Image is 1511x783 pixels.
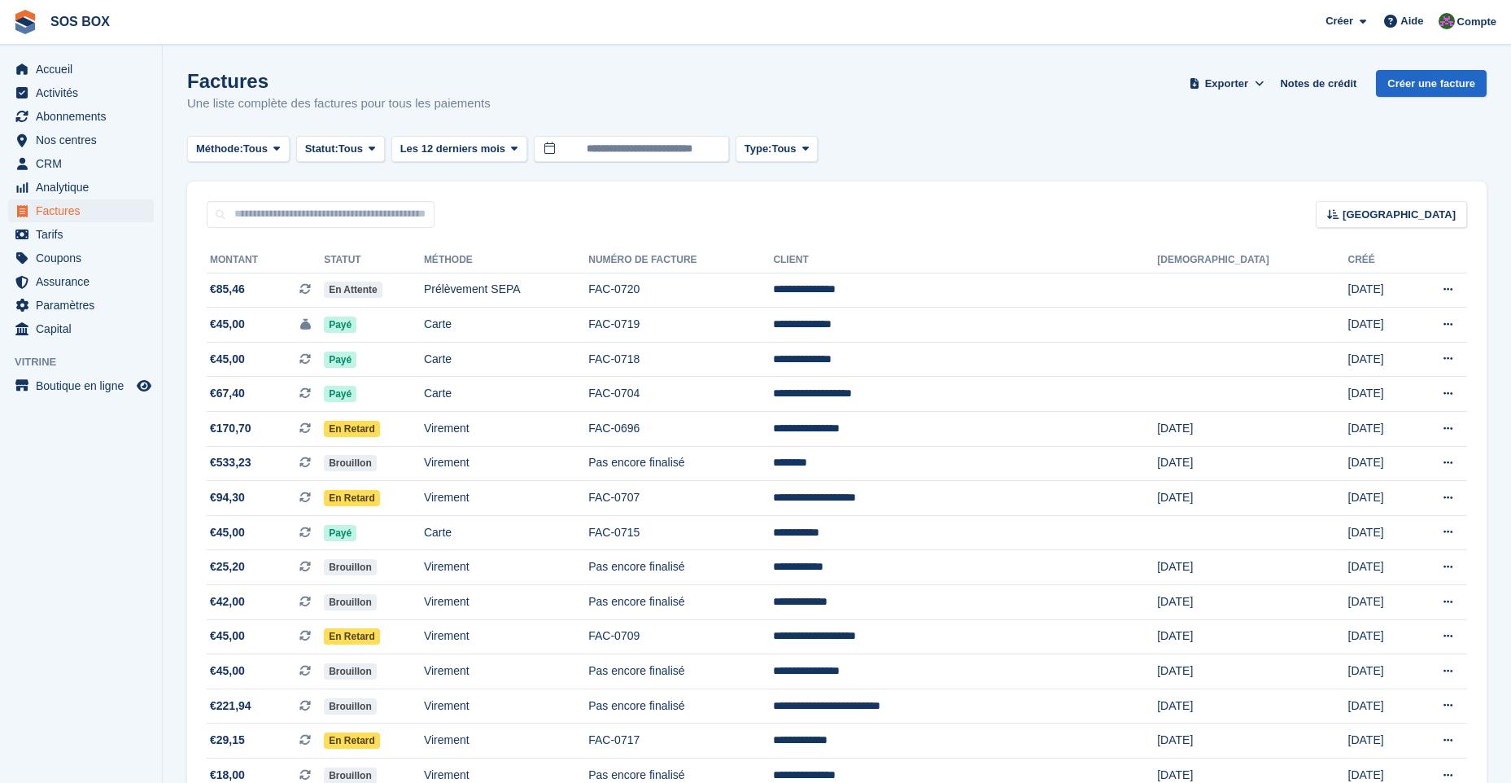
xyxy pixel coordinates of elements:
[210,524,245,541] span: €45,00
[1348,724,1409,759] td: [DATE]
[1157,619,1347,654] td: [DATE]
[424,550,588,585] td: Virement
[588,412,773,447] td: FAC-0696
[8,223,154,246] a: menu
[324,455,377,471] span: Brouillon
[424,689,588,724] td: Virement
[588,724,773,759] td: FAC-0717
[36,105,133,128] span: Abonnements
[296,136,385,163] button: Statut: Tous
[1157,689,1347,724] td: [DATE]
[36,247,133,269] span: Coupons
[210,558,245,575] span: €25,20
[424,481,588,516] td: Virement
[187,136,290,163] button: Méthode: Tous
[1348,654,1409,689] td: [DATE]
[210,732,245,749] span: €29,15
[588,247,773,273] th: Numéro de facture
[588,550,773,585] td: Pas encore finalisé
[210,385,245,402] span: €67,40
[210,316,245,333] span: €45,00
[1348,377,1409,412] td: [DATE]
[1343,207,1456,223] span: [GEOGRAPHIC_DATA]
[1348,481,1409,516] td: [DATE]
[1157,550,1347,585] td: [DATE]
[424,273,588,308] td: Prélèvement SEPA
[588,481,773,516] td: FAC-0707
[324,352,356,368] span: Payé
[1157,446,1347,481] td: [DATE]
[324,698,377,715] span: Brouillon
[36,129,133,151] span: Nos centres
[588,619,773,654] td: FAC-0709
[588,585,773,620] td: Pas encore finalisé
[210,420,251,437] span: €170,70
[1273,70,1363,97] a: Notes de crédit
[324,663,377,680] span: Brouillon
[1457,14,1496,30] span: Compte
[210,281,245,298] span: €85,46
[588,308,773,343] td: FAC-0719
[1348,585,1409,620] td: [DATE]
[8,270,154,293] a: menu
[8,247,154,269] a: menu
[1439,13,1455,29] img: ALEXANDRE SOUBIRA
[8,129,154,151] a: menu
[324,490,380,506] span: En retard
[210,489,245,506] span: €94,30
[210,351,245,368] span: €45,00
[8,199,154,222] a: menu
[243,141,268,157] span: Tous
[424,515,588,550] td: Carte
[36,176,133,199] span: Analytique
[1348,412,1409,447] td: [DATE]
[13,10,37,34] img: stora-icon-8386f47178a22dfd0bd8f6a31ec36ba5ce8667c1dd55bd0f319d3a0aa187defe.svg
[36,374,133,397] span: Boutique en ligne
[1348,515,1409,550] td: [DATE]
[588,342,773,377] td: FAC-0718
[1157,481,1347,516] td: [DATE]
[424,654,588,689] td: Virement
[36,81,133,104] span: Activités
[400,141,505,157] span: Les 12 derniers mois
[1348,342,1409,377] td: [DATE]
[1186,70,1267,97] button: Exporter
[210,628,245,645] span: €45,00
[588,689,773,724] td: Pas encore finalisé
[324,559,377,575] span: Brouillon
[1348,619,1409,654] td: [DATE]
[36,270,133,293] span: Assurance
[210,663,245,680] span: €45,00
[736,136,819,163] button: Type: Tous
[1157,247,1347,273] th: [DEMOGRAPHIC_DATA]
[36,199,133,222] span: Factures
[8,58,154,81] a: menu
[424,412,588,447] td: Virement
[196,141,243,157] span: Méthode:
[424,308,588,343] td: Carte
[207,247,324,273] th: Montant
[36,223,133,246] span: Tarifs
[324,421,380,437] span: En retard
[187,94,491,113] p: Une liste complète des factures pour tous les paiements
[1325,13,1353,29] span: Créer
[8,176,154,199] a: menu
[1348,689,1409,724] td: [DATE]
[424,446,588,481] td: Virement
[1157,585,1347,620] td: [DATE]
[424,619,588,654] td: Virement
[36,317,133,340] span: Capital
[588,273,773,308] td: FAC-0720
[210,454,251,471] span: €533,23
[424,377,588,412] td: Carte
[8,81,154,104] a: menu
[187,70,491,92] h1: Factures
[771,141,796,157] span: Tous
[588,515,773,550] td: FAC-0715
[8,152,154,175] a: menu
[1348,550,1409,585] td: [DATE]
[338,141,363,157] span: Tous
[36,152,133,175] span: CRM
[36,294,133,317] span: Paramètres
[324,594,377,610] span: Brouillon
